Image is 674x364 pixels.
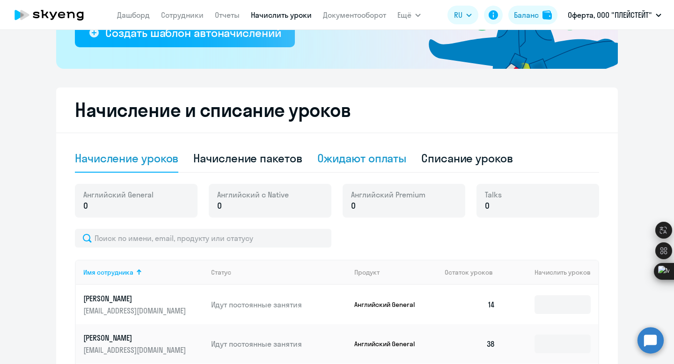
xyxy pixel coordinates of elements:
[421,151,513,166] div: Списание уроков
[568,9,652,21] p: Оферта, ООО "ПЛЕЙСТЕЙТ"
[354,300,425,309] p: Английский General
[193,151,302,166] div: Начисление пакетов
[508,6,557,24] button: Балансbalance
[83,345,188,355] p: [EMAIL_ADDRESS][DOMAIN_NAME]
[351,189,425,200] span: Английский Premium
[563,4,666,26] button: Оферта, ООО "ПЛЕЙСТЕЙТ"
[75,151,178,166] div: Начисление уроков
[503,260,598,285] th: Начислить уроков
[445,268,503,277] div: Остаток уроков
[211,299,347,310] p: Идут постоянные занятия
[83,268,133,277] div: Имя сотрудника
[217,200,222,212] span: 0
[485,200,490,212] span: 0
[445,268,493,277] span: Остаток уроков
[83,200,88,212] span: 0
[447,6,478,24] button: RU
[437,285,503,324] td: 14
[454,9,462,21] span: RU
[215,10,240,20] a: Отчеты
[251,10,312,20] a: Начислить уроки
[397,6,421,24] button: Ещё
[83,268,204,277] div: Имя сотрудника
[542,10,552,20] img: balance
[354,268,380,277] div: Продукт
[83,333,188,343] p: [PERSON_NAME]
[117,10,150,20] a: Дашборд
[351,200,356,212] span: 0
[437,324,503,364] td: 38
[83,189,154,200] span: Английский General
[211,268,231,277] div: Статус
[217,189,289,200] span: Английский с Native
[105,25,281,40] div: Создать шаблон автоначислений
[75,99,599,121] h2: Начисление и списание уроков
[323,10,386,20] a: Документооборот
[514,9,539,21] div: Баланс
[354,268,438,277] div: Продукт
[161,10,204,20] a: Сотрудники
[211,268,347,277] div: Статус
[397,9,411,21] span: Ещё
[75,229,331,248] input: Поиск по имени, email, продукту или статусу
[75,19,295,47] button: Создать шаблон автоначислений
[354,340,425,348] p: Английский General
[83,306,188,316] p: [EMAIL_ADDRESS][DOMAIN_NAME]
[83,293,204,316] a: [PERSON_NAME][EMAIL_ADDRESS][DOMAIN_NAME]
[211,339,347,349] p: Идут постоянные занятия
[485,189,502,200] span: Talks
[83,293,188,304] p: [PERSON_NAME]
[83,333,204,355] a: [PERSON_NAME][EMAIL_ADDRESS][DOMAIN_NAME]
[317,151,407,166] div: Ожидают оплаты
